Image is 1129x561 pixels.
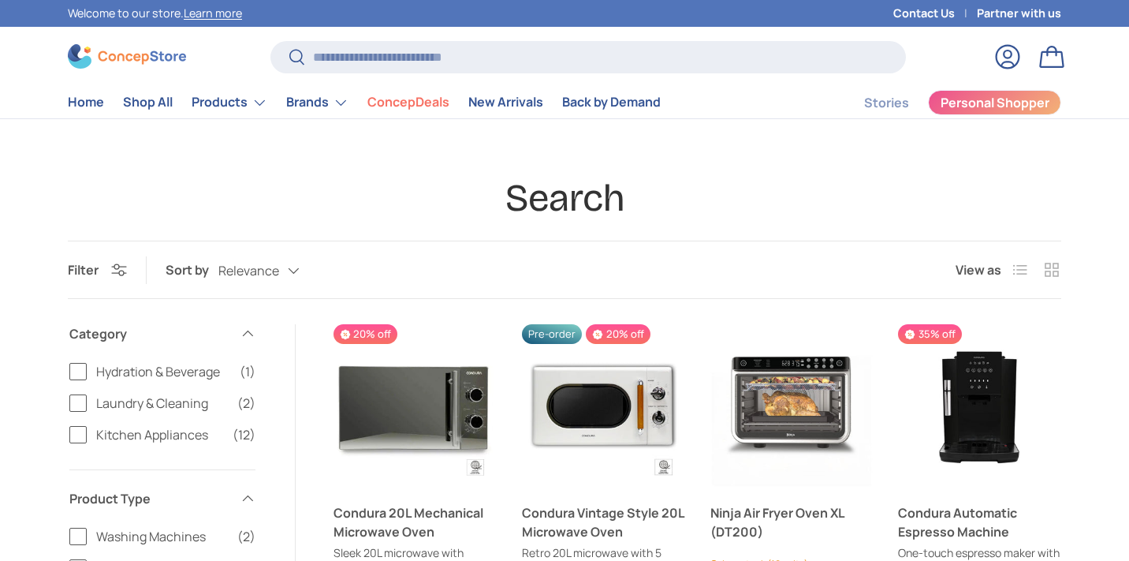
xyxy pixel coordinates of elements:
[182,87,277,118] summary: Products
[69,470,255,527] summary: Product Type
[928,90,1061,115] a: Personal Shopper
[826,87,1061,118] nav: Secondary
[218,257,331,285] button: Relevance
[898,324,1061,488] a: Condura Automatic Espresso Machine
[586,324,650,344] span: 20% off
[977,5,1061,22] a: Partner with us
[68,261,99,279] span: Filter
[367,87,449,118] a: ConcepDeals
[69,489,230,508] span: Product Type
[468,87,543,118] a: New Arrivals
[69,324,230,343] span: Category
[68,174,1061,222] h1: Search
[522,503,685,541] a: Condura Vintage Style 20L Microwave Oven
[96,425,223,444] span: Kitchen Appliances
[166,260,218,279] label: Sort by
[68,44,186,69] img: ConcepStore
[68,87,104,118] a: Home
[240,362,255,381] span: (1)
[68,87,661,118] nav: Primary
[333,324,497,488] a: Condura 20L Mechanical Microwave Oven
[333,324,397,344] span: 20% off
[286,87,348,118] a: Brands
[96,394,228,413] span: Laundry & Cleaning
[333,503,497,541] a: Condura 20L Mechanical Microwave Oven
[277,87,358,118] summary: Brands
[898,324,961,344] span: 35% off
[96,362,230,381] span: Hydration & Beverage
[522,324,582,344] span: Pre-order
[898,503,1061,541] a: Condura Automatic Espresso Machine
[68,261,127,279] button: Filter
[184,6,242,21] a: Learn more
[893,5,977,22] a: Contact Us
[562,87,661,118] a: Back by Demand
[864,88,909,118] a: Stories
[522,324,685,488] a: Condura Vintage Style 20L Microwave Oven
[237,394,255,413] span: (2)
[69,305,255,362] summary: Category
[68,5,242,22] p: Welcome to our store.
[710,503,874,541] a: Ninja Air Fryer Oven XL (DT200)
[192,87,267,118] a: Products
[710,324,874,488] a: Ninja Air Fryer Oven XL (DT200)
[233,425,255,444] span: (12)
[941,96,1049,109] span: Personal Shopper
[123,87,173,118] a: Shop All
[96,527,228,546] span: Washing Machines
[218,264,279,279] span: Relevance
[237,527,255,546] span: (2)
[956,260,1001,279] span: View as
